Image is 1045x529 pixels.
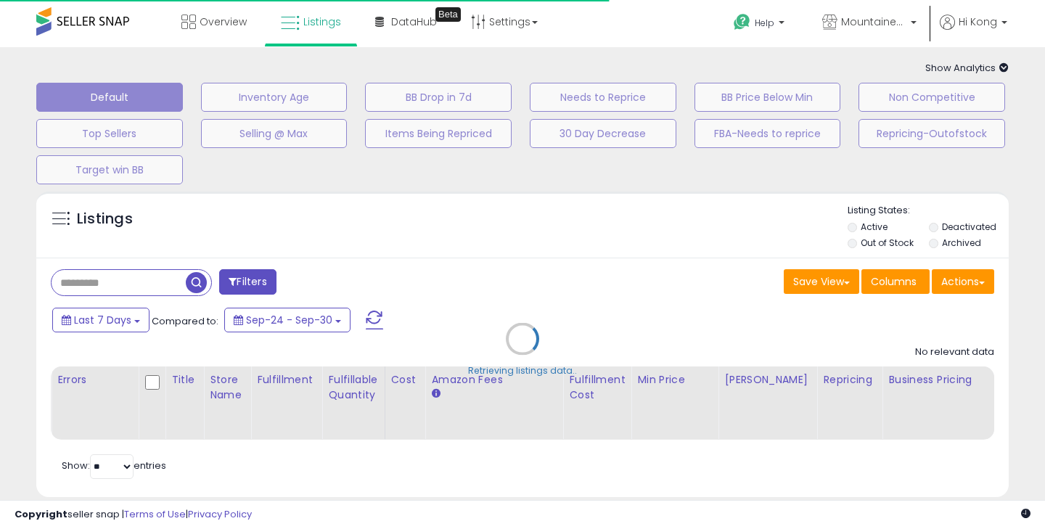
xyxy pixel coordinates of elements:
span: MountaineerBrand [841,15,906,29]
span: DataHub [391,15,437,29]
button: Repricing-Outofstock [858,119,1005,148]
span: Overview [200,15,247,29]
button: Inventory Age [201,83,348,112]
button: Top Sellers [36,119,183,148]
span: Show Analytics [925,61,1009,75]
button: Default [36,83,183,112]
button: FBA-Needs to reprice [694,119,841,148]
strong: Copyright [15,507,67,521]
div: seller snap | | [15,508,252,522]
button: 30 Day Decrease [530,119,676,148]
button: Non Competitive [858,83,1005,112]
button: Target win BB [36,155,183,184]
button: Items Being Repriced [365,119,512,148]
button: BB Price Below Min [694,83,841,112]
div: Retrieving listings data.. [468,364,577,377]
a: Help [722,2,799,47]
span: Hi Kong [959,15,997,29]
button: Needs to Reprice [530,83,676,112]
button: BB Drop in 7d [365,83,512,112]
a: Hi Kong [940,15,1007,47]
span: Listings [303,15,341,29]
span: Help [755,17,774,29]
i: Get Help [733,13,751,31]
div: Tooltip anchor [435,7,461,22]
button: Selling @ Max [201,119,348,148]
